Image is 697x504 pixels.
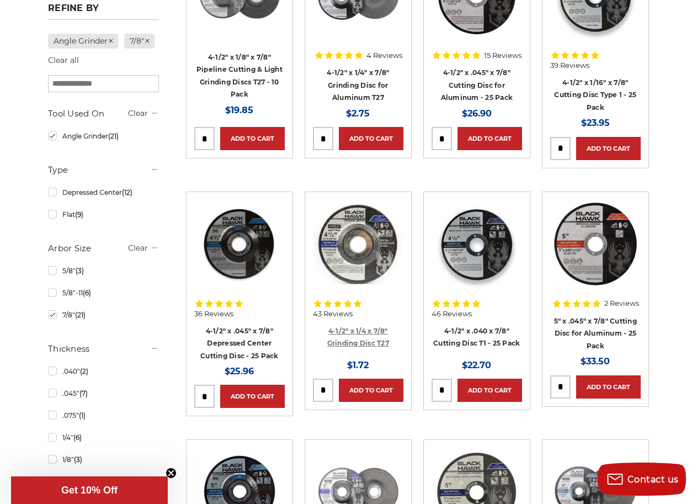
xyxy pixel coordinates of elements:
[366,52,402,59] span: 4 Reviews
[314,200,402,288] img: BHA grinding wheels for 4.5 inch angle grinder
[196,53,283,99] a: 4-1/2" x 1/8" x 7/8" Pipeline Cutting & Light Grinding Discs T27 - 10 Pack
[74,455,82,464] span: (3)
[194,200,285,290] a: 4-1/2" x 3/64" x 7/8" Depressed Center Type 27 Cut Off Wheel
[457,379,522,402] a: Add to Cart
[581,356,610,367] span: $33.50
[76,267,84,275] span: (3)
[48,384,159,403] a: .045"
[220,127,285,150] a: Add to Cart
[75,210,83,219] span: (9)
[48,183,159,202] a: Depressed Center
[124,34,155,49] a: 7/8"
[73,433,82,442] span: (6)
[48,163,159,177] h5: Type
[48,450,159,469] a: 1/8"
[122,188,132,197] span: (12)
[79,389,88,397] span: (7)
[48,205,159,224] a: Flat
[347,360,369,370] span: $1.72
[48,107,159,120] h5: Tool Used On
[80,367,88,375] span: (2)
[128,108,148,118] a: Clear
[48,362,159,381] a: .040"
[598,463,686,496] button: Contact us
[339,127,403,150] a: Add to Cart
[48,34,118,49] a: Angle Grinder
[128,243,148,253] a: Clear
[11,476,168,504] div: Get 10% OffClose teaser
[313,310,353,317] span: 43 Reviews
[48,242,159,255] h5: Arbor Size
[195,200,284,288] img: 4-1/2" x 3/64" x 7/8" Depressed Center Type 27 Cut Off Wheel
[457,127,522,150] a: Add to Cart
[48,126,159,146] a: Angle Grinder
[48,283,159,303] a: 5/8"-11
[220,385,285,408] a: Add to Cart
[48,342,159,356] h5: Thickness
[462,360,491,370] span: $22.70
[194,310,233,317] span: 36 Reviews
[327,327,389,348] a: 4-1/2" x 1/4 x 7/8" Grinding Disc T27
[225,105,253,115] span: $19.85
[551,200,640,288] img: 5 inch cutting disc for aluminum
[441,68,513,102] a: 4-1/2" x .045" x 7/8" Cutting Disc for Aluminum - 25 Pack
[432,310,472,317] span: 46 Reviews
[48,472,159,491] a: 1/16"
[433,327,520,348] a: 4-1/2" x .040 x 7/8" Cutting Disc T1 - 25 Pack
[576,137,641,160] a: Add to Cart
[83,289,91,297] span: (6)
[48,428,159,447] a: 1/4"
[61,485,118,496] span: Get 10% Off
[166,468,177,479] button: Close teaser
[554,78,636,112] a: 4-1/2" x 1/16" x 7/8" Cutting Disc Type 1 - 25 Pack
[48,406,159,425] a: .075"
[627,474,679,485] span: Contact us
[75,311,86,319] span: (21)
[576,375,641,399] a: Add to Cart
[108,132,119,140] span: (21)
[433,200,521,288] img: 4-1/2" super thin cut off wheel for fast metal cutting and minimal kerf
[48,55,79,65] a: Clear all
[346,108,370,119] span: $2.75
[313,200,403,290] a: BHA grinding wheels for 4.5 inch angle grinder
[339,379,403,402] a: Add to Cart
[225,366,254,376] span: $25.96
[550,200,641,290] a: 5 inch cutting disc for aluminum
[462,108,492,119] span: $26.90
[604,300,639,307] span: 2 Reviews
[48,305,159,325] a: 7/8"
[48,3,159,20] h5: Refine by
[554,317,637,350] a: 5" x .045" x 7/8" Cutting Disc for Aluminum - 25 Pack
[581,118,610,128] span: $23.95
[327,68,389,102] a: 4-1/2" x 1/4" x 7/8" Grinding Disc for Aluminum T27
[432,200,522,290] a: 4-1/2" super thin cut off wheel for fast metal cutting and minimal kerf
[484,52,522,59] span: 15 Reviews
[200,327,279,360] a: 4-1/2" x .045" x 7/8" Depressed Center Cutting Disc - 25 Pack
[79,411,86,420] span: (1)
[48,261,159,280] a: 5/8"
[550,62,589,69] span: 39 Reviews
